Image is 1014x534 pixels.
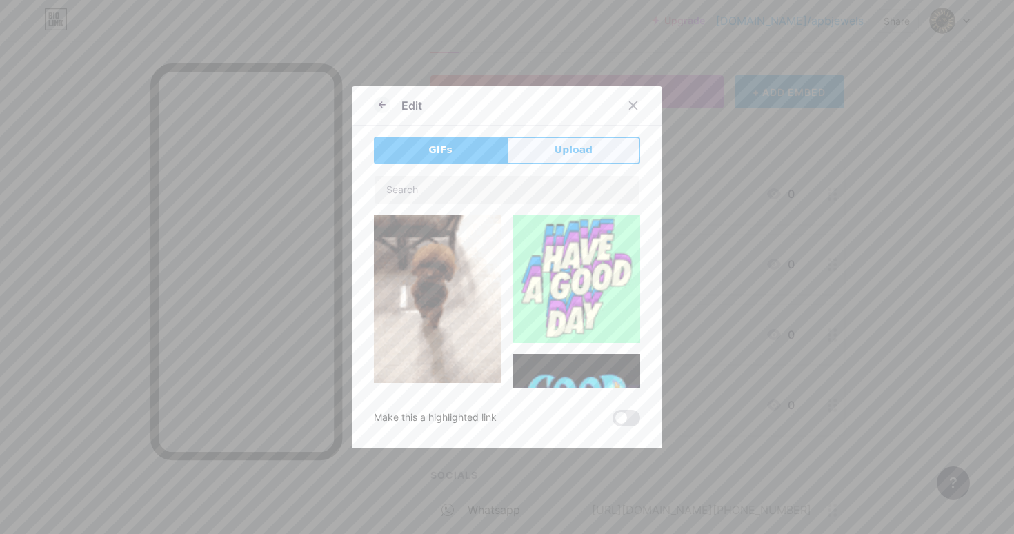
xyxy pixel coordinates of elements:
button: GIFs [374,137,507,164]
div: Make this a highlighted link [374,410,497,426]
img: Gihpy [374,215,501,383]
span: Upload [555,143,593,157]
img: Gihpy [513,215,640,343]
span: GIFs [428,143,453,157]
button: Upload [507,137,640,164]
img: Gihpy [513,354,640,482]
div: Edit [401,97,422,114]
input: Search [375,176,639,204]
